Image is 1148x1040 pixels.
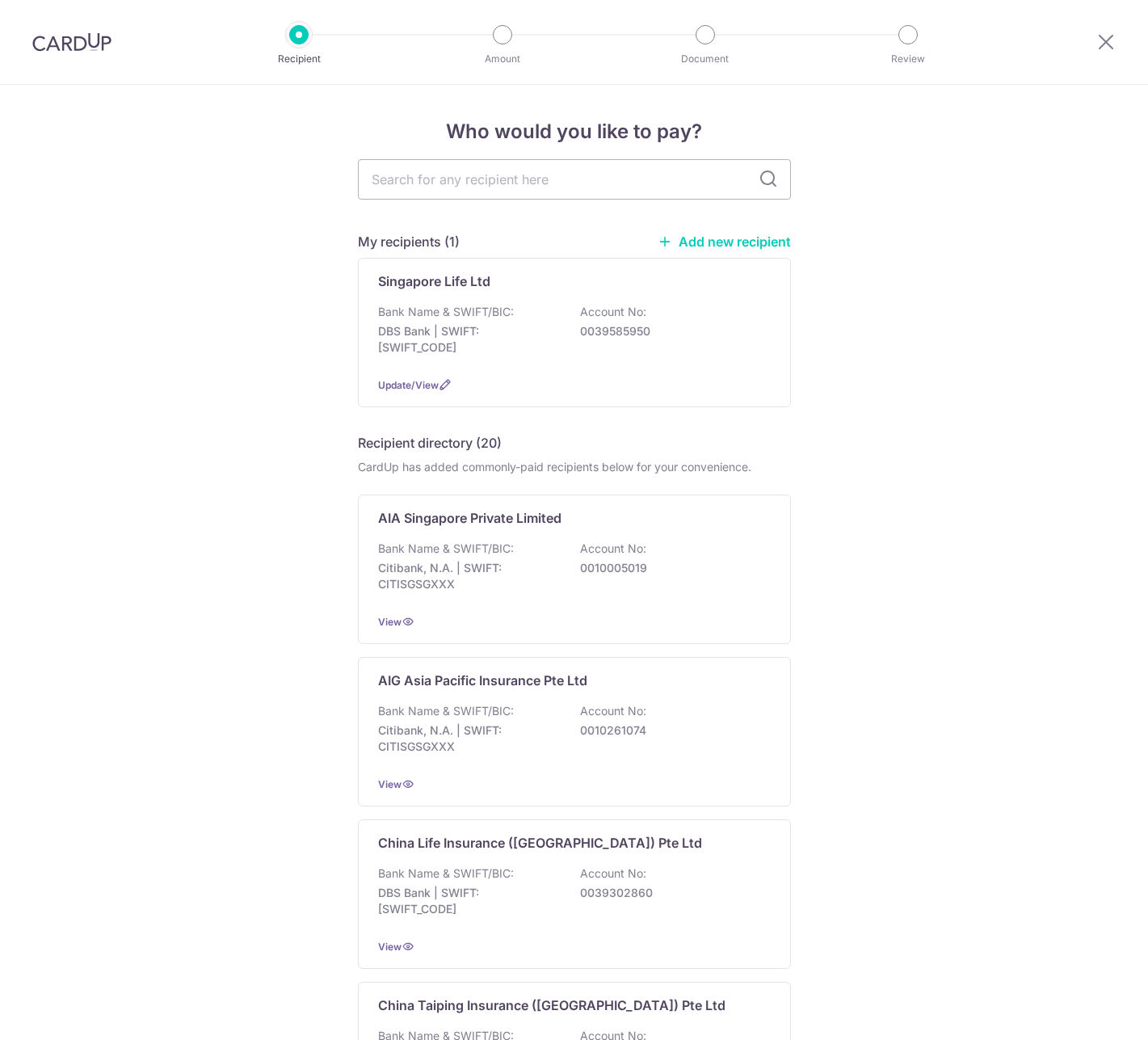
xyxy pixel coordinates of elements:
p: China Taiping Insurance ([GEOGRAPHIC_DATA]) Pte Ltd [378,996,725,1015]
img: CardUp [32,32,111,52]
input: Search for any recipient here [358,159,791,200]
p: Recipient [239,51,359,67]
p: Account No: [580,865,646,882]
div: CardUp has added commonly-paid recipients below for your convenience. [358,459,791,475]
p: Review [848,51,968,67]
h5: My recipients (1) [358,232,460,251]
p: Account No: [580,541,646,557]
iframe: Opens a widget where you can find more information [1044,992,1132,1032]
p: 0010261074 [580,722,761,739]
p: Citibank, N.A. | SWIFT: CITISGSGXXX [378,722,559,755]
p: Bank Name & SWIFT/BIC: [378,541,514,557]
p: Account No: [580,304,646,320]
h5: Recipient directory (20) [358,433,502,453]
p: 0010005019 [580,560,761,576]
p: Amount [443,51,562,67]
p: Citibank, N.A. | SWIFT: CITISGSGXXX [378,560,559,592]
p: Bank Name & SWIFT/BIC: [378,703,514,719]
p: Singapore Life Ltd [378,272,490,291]
p: Account No: [580,703,646,719]
p: DBS Bank | SWIFT: [SWIFT_CODE] [378,323,559,356]
p: DBS Bank | SWIFT: [SWIFT_CODE] [378,885,559,917]
p: Bank Name & SWIFT/BIC: [378,865,514,882]
a: View [378,778,402,790]
p: Bank Name & SWIFT/BIC: [378,304,514,320]
a: View [378,941,402,953]
p: AIA Singapore Private Limited [378,508,561,528]
h4: Who would you like to pay? [358,117,791,146]
a: Add new recipient [658,234,791,250]
p: Document [645,51,765,67]
p: 0039585950 [580,323,761,339]
a: Update/View [378,379,439,391]
p: China Life Insurance ([GEOGRAPHIC_DATA]) Pte Ltd [378,833,702,853]
a: View [378,616,402,628]
p: AIG Asia Pacific Insurance Pte Ltd [378,671,587,690]
p: 0039302860 [580,885,761,901]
